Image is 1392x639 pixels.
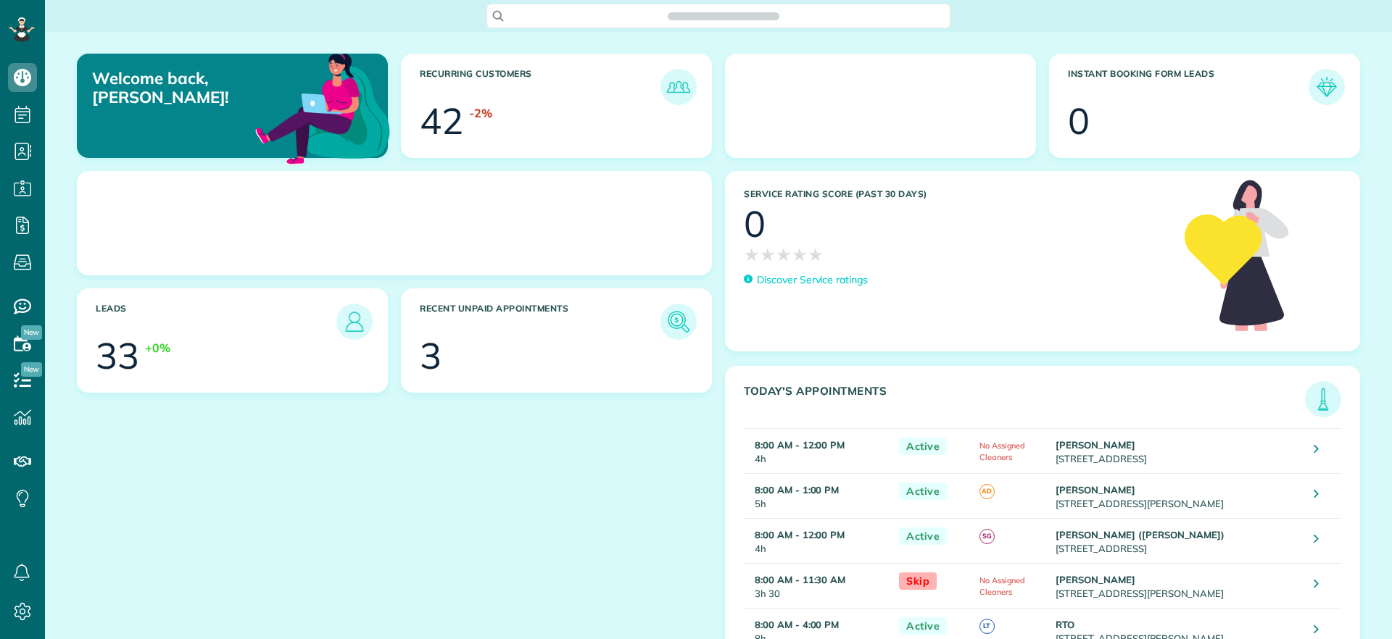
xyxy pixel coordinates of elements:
[340,307,369,336] img: icon_leads-1bed01f49abd5b7fead27621c3d59655bb73ed531f8eeb49469d10e621d6b896.png
[979,529,995,544] span: SG
[1056,619,1074,630] strong: RTO
[664,307,693,336] img: icon_unpaid_appointments-47b8ce3997adf2238b356f14209ab4cced10bd1f174958f3ca8f1d0dd7fffeee.png
[420,69,660,105] h3: Recurring Customers
[744,189,1170,199] h3: Service Rating score (past 30 days)
[755,484,839,496] strong: 8:00 AM - 1:00 PM
[96,338,139,374] div: 33
[96,304,336,340] h3: Leads
[21,325,42,340] span: New
[899,483,947,501] span: Active
[760,242,776,267] span: ★
[1056,439,1135,451] strong: [PERSON_NAME]
[744,206,766,242] div: 0
[744,428,892,473] td: 4h
[420,338,442,374] div: 3
[682,9,764,23] span: Search ZenMaid…
[1052,518,1303,563] td: [STREET_ADDRESS]
[744,242,760,267] span: ★
[664,72,693,101] img: icon_recurring_customers-cf858462ba22bcd05b5a5880d41d6543d210077de5bb9ebc9590e49fd87d84ed.png
[1309,385,1338,414] img: icon_todays_appointments-901f7ab196bb0bea1936b74009e4eb5ffbc2d2711fa7634e0d609ed5ef32b18b.png
[899,572,937,590] span: Skip
[1052,473,1303,518] td: [STREET_ADDRESS][PERSON_NAME]
[899,617,947,635] span: Active
[1068,103,1090,139] div: 0
[755,529,845,540] strong: 8:00 AM - 12:00 PM
[92,69,289,107] p: Welcome back, [PERSON_NAME]!
[744,385,1305,417] h3: Today's Appointments
[1312,72,1341,101] img: icon_form_leads-04211a6a04a5b2264e4ee56bc0799ec3eb69b7e499cbb523a139df1d13a81ae0.png
[755,619,839,630] strong: 8:00 AM - 4:00 PM
[1056,529,1225,540] strong: [PERSON_NAME] ([PERSON_NAME])
[755,439,845,451] strong: 8:00 AM - 12:00 PM
[252,37,393,177] img: dashboard_welcome-42a62b7d889689a78055ac9021e634bf52bae3f8056760290aed330b23ab8690.png
[145,340,170,356] div: +0%
[744,473,892,518] td: 5h
[755,574,845,585] strong: 8:00 AM - 11:30 AM
[979,440,1026,462] span: No Assigned Cleaners
[744,563,892,608] td: 3h 30
[776,242,792,267] span: ★
[744,518,892,563] td: 4h
[420,304,660,340] h3: Recent unpaid appointments
[1056,484,1135,496] strong: [PERSON_NAME]
[757,272,868,288] p: Discover Service ratings
[979,575,1026,597] span: No Assigned Cleaners
[1052,428,1303,473] td: [STREET_ADDRESS]
[744,272,868,288] a: Discover Service ratings
[899,527,947,546] span: Active
[1068,69,1309,105] h3: Instant Booking Form Leads
[1056,574,1135,585] strong: [PERSON_NAME]
[899,438,947,456] span: Active
[979,484,995,499] span: AD
[469,105,492,122] div: -2%
[21,362,42,377] span: New
[808,242,824,267] span: ★
[1052,563,1303,608] td: [STREET_ADDRESS][PERSON_NAME]
[420,103,463,139] div: 42
[979,619,995,634] span: LT
[792,242,808,267] span: ★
